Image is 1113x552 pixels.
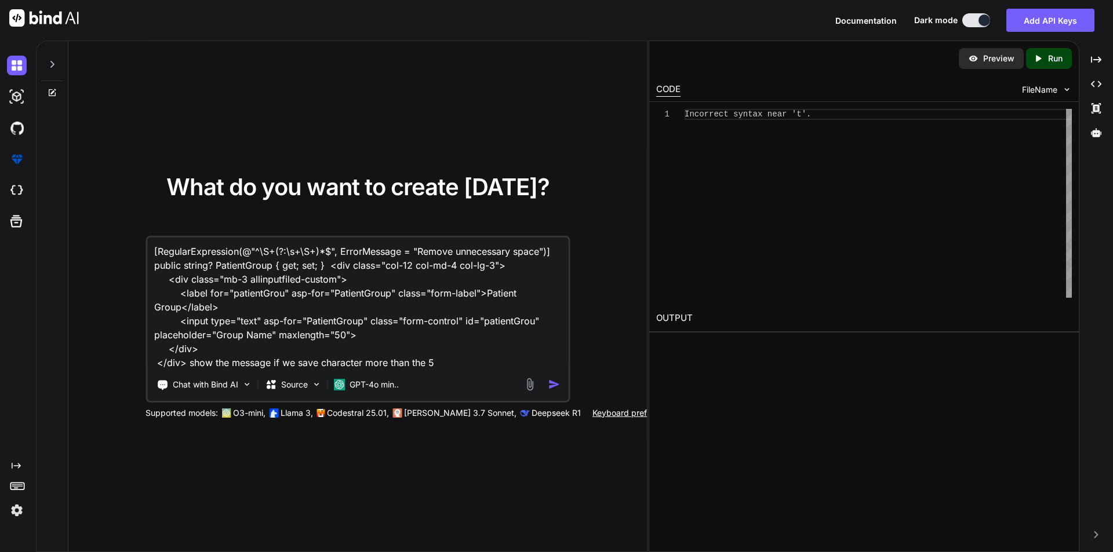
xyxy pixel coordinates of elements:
[7,500,27,520] img: settings
[7,118,27,138] img: githubDark
[333,379,345,390] img: GPT-4o mini
[7,181,27,200] img: cloudideIcon
[520,408,529,418] img: claude
[242,379,252,389] img: Pick Tools
[523,378,536,391] img: attachment
[404,407,517,419] p: [PERSON_NAME] 3.7 Sonnet,
[914,14,958,26] span: Dark mode
[221,408,231,418] img: GPT-4
[311,379,321,389] img: Pick Models
[656,83,681,97] div: CODE
[1022,84,1057,96] span: FileName
[1062,85,1072,94] img: chevron down
[649,305,1079,332] h2: OUTPUT
[835,16,897,25] span: Documentation
[147,237,568,370] textarea: [RegularExpression(@"^\S+(?:\s+\S+)*$", ErrorMessage = "Remove unnecessary space")] public string...
[281,407,313,419] p: Llama 3,
[350,379,399,390] p: GPT-4o min..
[281,379,308,390] p: Source
[166,173,550,201] span: What do you want to create [DATE]?
[7,87,27,107] img: darkAi-studio
[146,407,218,419] p: Supported models:
[317,409,325,417] img: Mistral-AI
[7,56,27,75] img: darkChat
[685,109,811,119] span: Incorrect syntax near 't'.
[7,149,27,169] img: premium
[173,379,238,390] p: Chat with Bind AI
[233,407,265,419] p: O3-mini,
[968,53,979,64] img: preview
[1048,53,1063,64] p: Run
[269,408,278,418] img: Llama2
[835,14,897,27] button: Documentation
[548,378,560,390] img: icon
[592,407,677,419] p: Keyboard preferences
[392,408,402,418] img: claude
[1006,9,1094,32] button: Add API Keys
[983,53,1014,64] p: Preview
[532,407,581,419] p: Deepseek R1
[656,109,670,120] div: 1
[327,407,389,419] p: Codestral 25.01,
[9,9,79,27] img: Bind AI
